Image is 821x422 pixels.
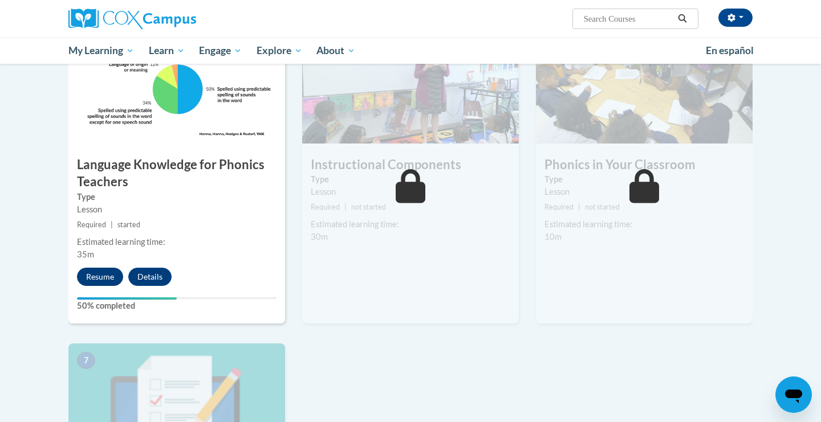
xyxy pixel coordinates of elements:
[77,191,277,203] label: Type
[77,352,95,369] span: 7
[311,186,510,198] div: Lesson
[77,300,277,312] label: 50% completed
[536,30,753,144] img: Course Image
[351,203,386,211] span: not started
[311,203,340,211] span: Required
[68,9,285,29] a: Cox Campus
[51,38,770,64] div: Main menu
[302,30,519,144] img: Course Image
[544,218,744,231] div: Estimated learning time:
[698,39,761,63] a: En español
[775,376,812,413] iframe: Button to launch messaging window
[311,232,328,241] span: 30m
[249,38,310,64] a: Explore
[544,232,562,241] span: 10m
[257,44,302,58] span: Explore
[61,38,141,64] a: My Learning
[544,173,744,186] label: Type
[311,218,510,231] div: Estimated learning time:
[111,220,113,229] span: |
[68,44,134,58] span: My Learning
[68,30,285,144] img: Course Image
[192,38,249,64] a: Engage
[128,268,172,286] button: Details
[585,203,620,211] span: not started
[310,38,363,64] a: About
[199,44,242,58] span: Engage
[316,44,355,58] span: About
[149,44,185,58] span: Learn
[544,203,574,211] span: Required
[578,203,580,211] span: |
[77,297,177,300] div: Your progress
[77,203,277,216] div: Lesson
[706,44,754,56] span: En español
[77,236,277,248] div: Estimated learning time:
[141,38,192,64] a: Learn
[544,186,744,198] div: Lesson
[68,156,285,191] h3: Language Knowledge for Phonics Teachers
[302,156,519,174] h3: Instructional Components
[77,268,123,286] button: Resume
[583,12,674,26] input: Search Courses
[77,220,106,229] span: Required
[718,9,753,27] button: Account Settings
[344,203,347,211] span: |
[674,12,691,26] button: Search
[68,9,196,29] img: Cox Campus
[77,249,94,259] span: 35m
[536,156,753,174] h3: Phonics in Your Classroom
[117,220,140,229] span: started
[311,173,510,186] label: Type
